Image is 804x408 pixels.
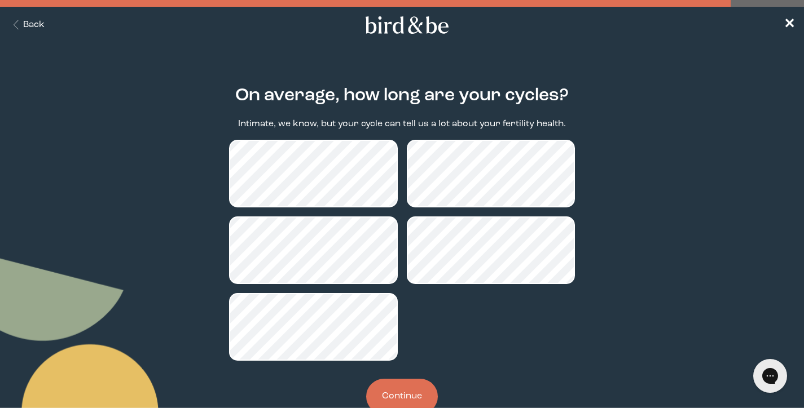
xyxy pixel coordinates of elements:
p: Intimate, we know, but your cycle can tell us a lot about your fertility health. [238,118,566,131]
h2: On average, how long are your cycles? [235,83,569,109]
iframe: Gorgias live chat messenger [748,355,793,397]
a: ✕ [784,15,795,35]
span: ✕ [784,18,795,32]
button: Back Button [9,19,45,32]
